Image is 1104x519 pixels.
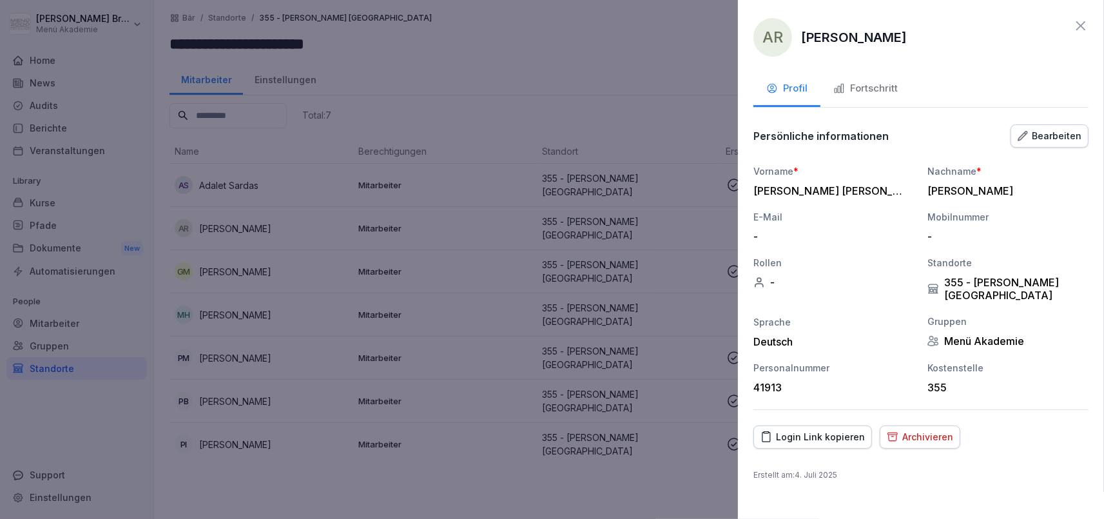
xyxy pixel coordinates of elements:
div: Fortschritt [833,81,898,96]
button: Profil [753,72,820,107]
button: Archivieren [880,426,960,449]
div: E-Mail [753,210,915,224]
div: - [753,230,908,243]
div: Archivieren [887,430,953,444]
div: - [927,230,1082,243]
p: Erstellt am : 4. Juli 2025 [753,469,1089,481]
div: [PERSON_NAME] [PERSON_NAME] [753,184,908,197]
div: Mobilnummer [927,210,1089,224]
div: Login Link kopieren [760,430,865,444]
div: AR [753,18,792,57]
button: Login Link kopieren [753,426,872,449]
div: Gruppen [927,315,1089,328]
div: 41913 [753,381,908,394]
div: Kostenstelle [927,361,1089,375]
div: Menü Akademie [927,335,1089,348]
div: [PERSON_NAME] [927,184,1082,197]
div: - [753,276,915,289]
p: Persönliche informationen [753,130,889,142]
div: Profil [766,81,808,96]
button: Fortschritt [820,72,911,107]
div: Sprache [753,315,915,329]
p: [PERSON_NAME] [801,28,907,47]
button: Bearbeiten [1011,124,1089,148]
div: Rollen [753,256,915,269]
div: Deutsch [753,335,915,348]
div: Standorte [927,256,1089,269]
div: 355 - [PERSON_NAME] [GEOGRAPHIC_DATA] [927,276,1089,302]
div: 355 [927,381,1082,394]
div: Bearbeiten [1018,129,1081,143]
div: Personalnummer [753,361,915,375]
div: Vorname [753,164,915,178]
div: Nachname [927,164,1089,178]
